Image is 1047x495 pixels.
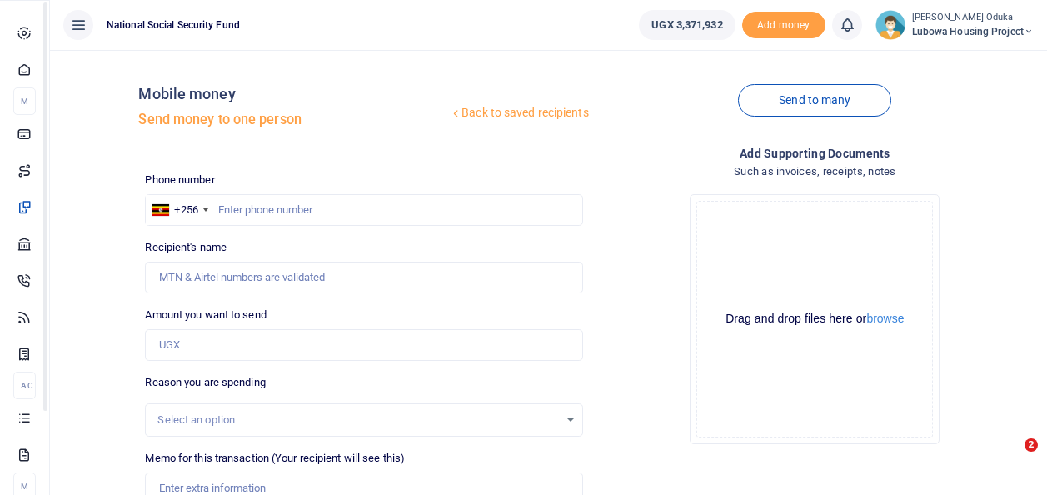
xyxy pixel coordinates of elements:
div: File Uploader [690,194,940,444]
a: Send to many [738,84,891,117]
small: [PERSON_NAME] Oduka [912,11,1034,25]
div: Drag and drop files here or [697,311,932,327]
span: UGX 3,371,932 [651,17,722,33]
div: +256 [174,202,197,218]
input: UGX [145,329,582,361]
li: Ac [13,372,36,399]
button: browse [866,312,904,324]
span: Lubowa Housing Project [912,24,1034,39]
iframe: Intercom live chat [990,438,1030,478]
a: Back to saved recipients [449,98,590,128]
a: profile-user [PERSON_NAME] Oduka Lubowa Housing Project [875,10,1034,40]
h4: Mobile money [138,85,449,103]
label: Memo for this transaction (Your recipient will see this) [145,450,405,467]
li: M [13,87,36,115]
h4: Add supporting Documents [596,144,1034,162]
h5: Send money to one person [138,112,449,128]
a: UGX 3,371,932 [639,10,735,40]
label: Phone number [145,172,214,188]
span: National Social Security Fund [100,17,247,32]
div: Select an option [157,412,558,428]
span: 2 [1025,438,1038,452]
li: Wallet ballance [632,10,741,40]
span: Add money [742,12,825,39]
label: Reason you are spending [145,374,265,391]
label: Recipient's name [145,239,227,256]
img: profile-user [875,10,905,40]
input: MTN & Airtel numbers are validated [145,262,582,293]
a: Add money [742,17,825,30]
input: Enter phone number [145,194,582,226]
li: Toup your wallet [742,12,825,39]
div: Uganda: +256 [146,195,212,225]
h4: Such as invoices, receipts, notes [596,162,1034,181]
label: Amount you want to send [145,307,266,323]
